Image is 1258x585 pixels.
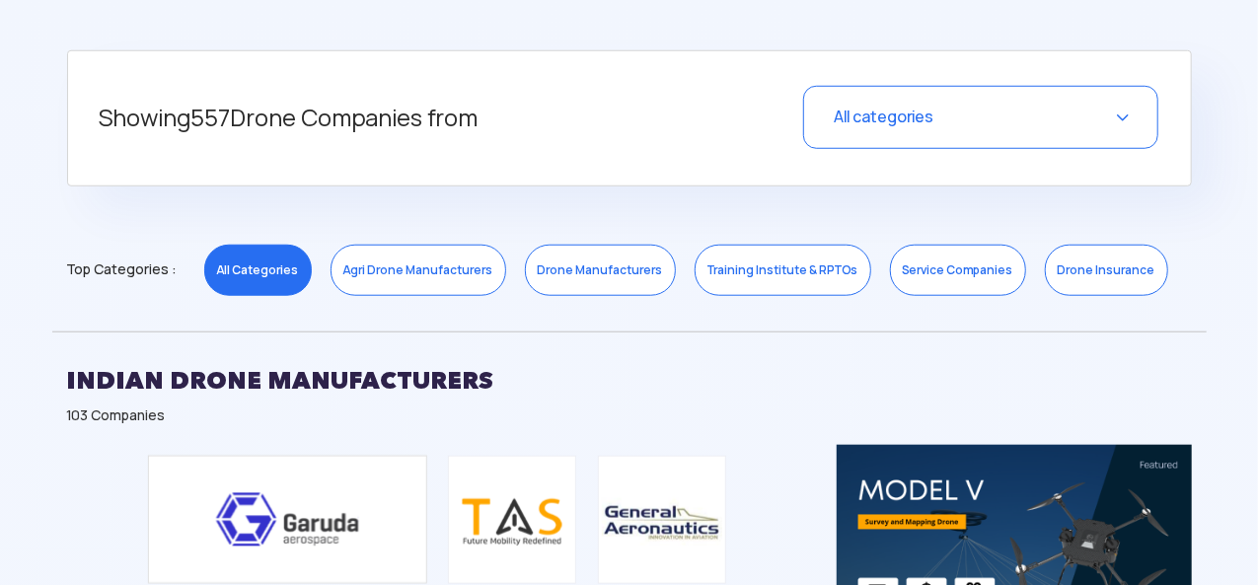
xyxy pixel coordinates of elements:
a: Training Institute & RPTOs [695,245,871,296]
div: 103 Companies [67,405,1192,425]
a: Service Companies [890,245,1026,296]
span: All categories [834,107,933,127]
a: Agri Drone Manufacturers [331,245,506,296]
h5: Showing Drone Companies from [100,86,683,151]
span: 557 [191,103,231,133]
a: Drone Insurance [1045,245,1168,296]
h2: INDIAN DRONE MANUFACTURERS [67,356,1192,405]
img: ic_general.png [598,456,726,584]
span: Top Categories : [67,254,177,285]
a: Drone Manufacturers [525,245,676,296]
img: ic_garuda_eco.png [147,455,427,584]
a: All Categories [204,245,312,296]
img: ic_throttle.png [448,456,576,584]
